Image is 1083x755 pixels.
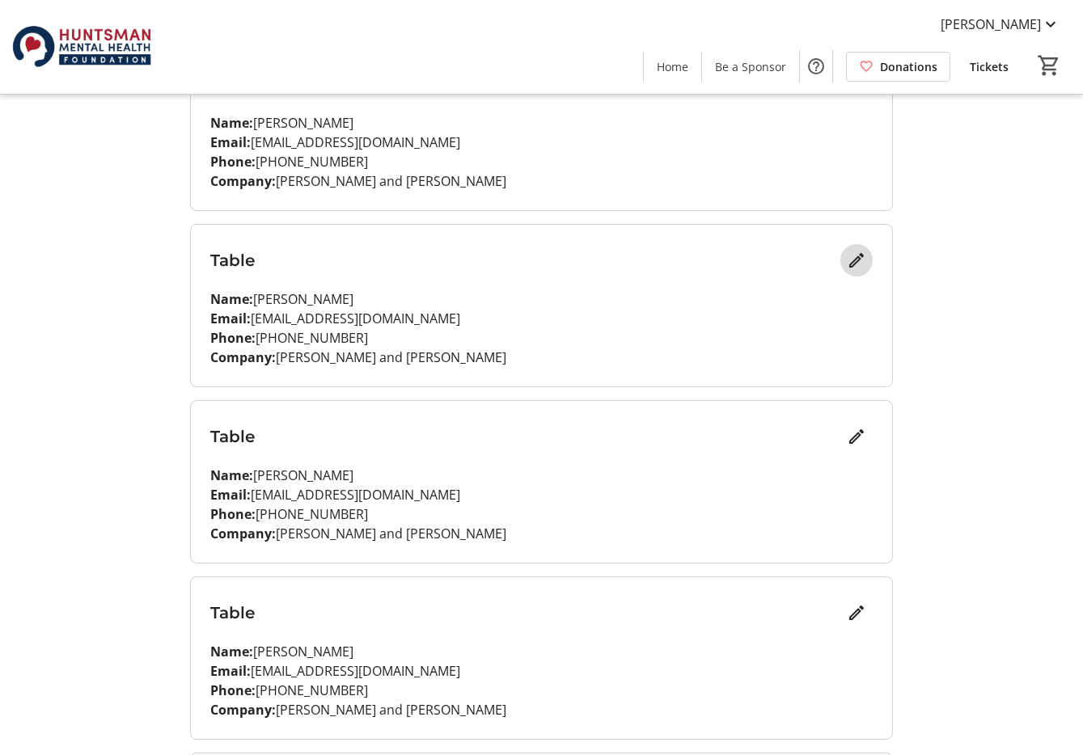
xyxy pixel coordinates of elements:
[210,171,873,191] p: [PERSON_NAME] and [PERSON_NAME]
[210,424,840,449] h3: Table
[657,58,688,75] span: Home
[210,348,873,367] p: [PERSON_NAME] and [PERSON_NAME]
[210,248,840,272] h3: Table
[210,114,253,132] strong: Name:
[840,244,873,276] button: Edit
[1034,51,1064,80] button: Cart
[210,466,873,485] p: [PERSON_NAME]
[210,524,873,543] p: [PERSON_NAME] and [PERSON_NAME]
[210,290,253,308] strong: Name:
[210,642,873,661] p: [PERSON_NAME]
[210,681,873,700] p: [PHONE_NUMBER]
[840,420,873,453] button: Edit
[928,11,1073,37] button: [PERSON_NAME]
[210,525,276,542] strong: Company:
[210,153,256,171] strong: Phone:
[210,348,276,366] strong: Company:
[210,661,873,681] p: [EMAIL_ADDRESS][DOMAIN_NAME]
[210,309,873,328] p: [EMAIL_ADDRESS][DOMAIN_NAME]
[800,50,832,82] button: Help
[210,701,276,719] strong: Company:
[210,172,276,190] strong: Company:
[10,6,154,87] img: Huntsman Mental Health Foundation's Logo
[210,662,251,680] strong: Email:
[210,133,251,151] strong: Email:
[210,601,840,625] h3: Table
[210,505,256,523] strong: Phone:
[210,113,873,133] p: [PERSON_NAME]
[210,643,253,660] strong: Name:
[210,328,873,348] p: [PHONE_NUMBER]
[970,58,1009,75] span: Tickets
[702,52,799,82] a: Be a Sponsor
[210,466,253,484] strong: Name:
[210,152,873,171] p: [PHONE_NUMBER]
[210,310,251,327] strong: Email:
[715,58,786,75] span: Be a Sponsor
[210,133,873,152] p: [EMAIL_ADDRESS][DOMAIN_NAME]
[880,58,937,75] span: Donations
[210,681,256,699] strong: Phone:
[210,485,873,504] p: [EMAIL_ADDRESS][DOMAIN_NAME]
[840,597,873,629] button: Edit
[957,52,1022,82] a: Tickets
[941,15,1041,34] span: [PERSON_NAME]
[210,700,873,719] p: [PERSON_NAME] and [PERSON_NAME]
[210,329,256,347] strong: Phone:
[210,289,873,309] p: [PERSON_NAME]
[210,504,873,524] p: [PHONE_NUMBER]
[210,486,251,504] strong: Email:
[644,52,701,82] a: Home
[846,52,950,82] a: Donations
